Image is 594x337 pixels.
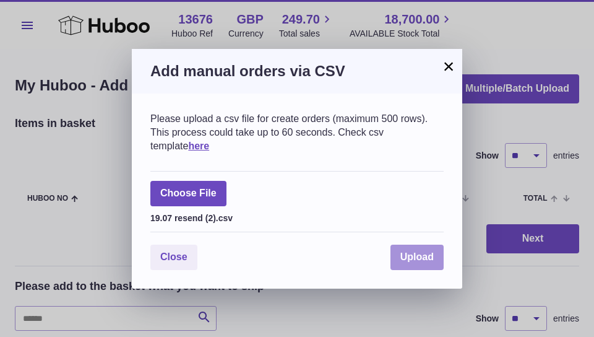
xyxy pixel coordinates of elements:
div: Please upload a csv file for create orders (maximum 500 rows). This process could take up to 60 s... [150,112,444,152]
a: here [188,141,209,151]
button: Upload [390,245,444,270]
button: × [441,59,456,74]
button: Close [150,245,197,270]
span: Upload [400,252,434,262]
div: 19.07 resend (2).csv [150,209,444,224]
span: Close [160,252,187,262]
h3: Add manual orders via CSV [150,61,444,81]
span: Choose File [150,181,226,206]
